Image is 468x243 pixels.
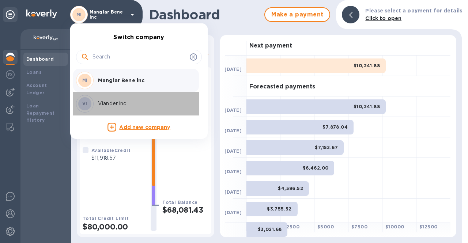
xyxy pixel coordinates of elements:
[98,100,190,107] p: Viander inc
[119,124,170,132] p: Add new company
[98,77,190,84] p: Mangiar Bene inc
[82,101,87,106] b: VI
[93,52,187,62] input: Search
[82,77,88,83] b: MI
